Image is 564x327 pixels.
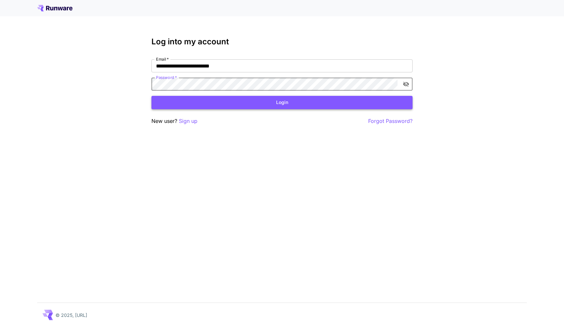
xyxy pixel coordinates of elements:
p: New user? [151,117,197,125]
h3: Log into my account [151,37,413,46]
label: Email [156,56,169,62]
label: Password [156,75,177,80]
button: Login [151,96,413,109]
button: Forgot Password? [368,117,413,125]
button: Sign up [179,117,197,125]
button: toggle password visibility [400,78,412,90]
p: © 2025, [URL] [55,312,87,319]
